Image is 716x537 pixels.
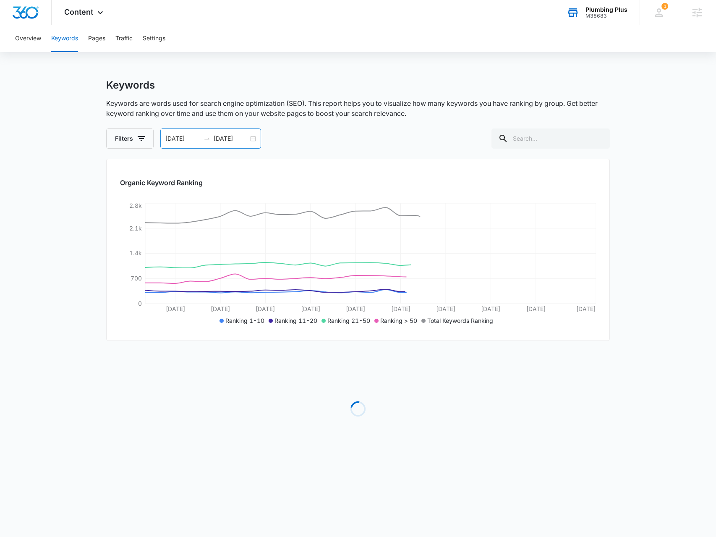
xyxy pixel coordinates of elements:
[165,134,200,143] input: Start date
[225,317,264,324] span: Ranking 1-10
[106,79,155,92] h1: Keywords
[143,25,165,52] button: Settings
[380,317,417,324] span: Ranking > 50
[88,25,105,52] button: Pages
[166,305,185,312] tspan: [DATE]
[661,3,668,10] div: notifications count
[481,305,500,312] tspan: [DATE]
[274,317,317,324] span: Ranking 11-20
[585,6,627,13] div: account name
[436,305,455,312] tspan: [DATE]
[204,135,210,142] span: to
[585,13,627,19] div: account id
[327,317,370,324] span: Ranking 21-50
[211,305,230,312] tspan: [DATE]
[576,305,596,312] tspan: [DATE]
[115,25,133,52] button: Traffic
[491,128,610,149] input: Search...
[301,305,320,312] tspan: [DATE]
[526,305,546,312] tspan: [DATE]
[106,98,610,118] p: Keywords are words used for search engine optimization (SEO). This report helps you to visualize ...
[15,25,41,52] button: Overview
[427,317,493,324] span: Total Keywords Ranking
[129,249,142,257] tspan: 1.4k
[138,300,142,307] tspan: 0
[661,3,668,10] span: 1
[346,305,365,312] tspan: [DATE]
[131,275,142,282] tspan: 700
[214,134,248,143] input: End date
[64,8,93,16] span: Content
[120,178,596,188] h2: Organic Keyword Ranking
[391,305,410,312] tspan: [DATE]
[129,225,142,232] tspan: 2.1k
[106,128,154,149] button: Filters
[204,135,210,142] span: swap-right
[256,305,275,312] tspan: [DATE]
[129,202,142,209] tspan: 2.8k
[51,25,78,52] button: Keywords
